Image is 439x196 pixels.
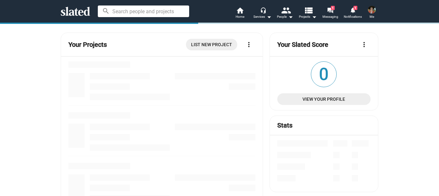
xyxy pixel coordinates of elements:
mat-card-title: Stats [277,121,292,130]
mat-icon: headset_mic [260,7,266,13]
a: Home [229,6,251,21]
div: Services [253,13,271,21]
mat-icon: notifications [350,7,356,13]
div: People [277,13,293,21]
mat-icon: arrow_drop_down [265,13,273,21]
span: 1 [331,6,335,10]
span: View Your Profile [282,93,365,105]
mat-icon: more_vert [245,41,253,48]
input: Search people and projects [98,5,189,17]
mat-icon: more_vert [360,41,368,48]
button: Services [251,6,274,21]
span: 0 [311,62,336,87]
mat-card-title: Your Projects [68,40,107,49]
span: Home [236,13,244,21]
mat-icon: arrow_drop_down [310,13,318,21]
span: List New Project [191,39,232,50]
a: 1Notifications [342,6,364,21]
mat-card-title: Your Slated Score [277,40,328,49]
a: View Your Profile [277,93,371,105]
span: Projects [299,13,317,21]
button: Projects [296,6,319,21]
a: 1Messaging [319,6,342,21]
button: People [274,6,296,21]
span: Me [370,13,374,21]
span: 1 [353,6,357,10]
img: Richard Clement [368,6,376,14]
mat-icon: forum [327,7,333,13]
mat-icon: arrow_drop_down [287,13,294,21]
mat-icon: people [281,5,291,15]
span: Notifications [344,13,362,21]
a: List New Project [186,39,237,50]
mat-icon: view_list [304,5,313,15]
mat-icon: home [236,6,244,14]
button: Richard ClementMe [364,5,380,21]
span: Messaging [322,13,338,21]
